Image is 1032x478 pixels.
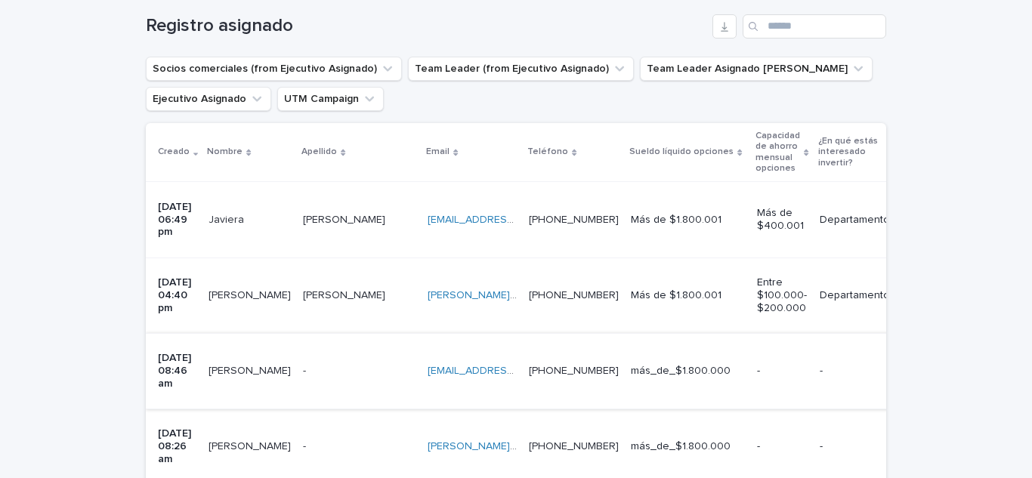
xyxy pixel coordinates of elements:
[158,276,196,314] p: [DATE] 04:40 pm
[426,143,450,160] p: Email
[820,440,895,453] p: -
[303,211,388,227] p: [PERSON_NAME]
[209,437,294,453] p: [PERSON_NAME]
[529,290,619,301] a: [PHONE_NUMBER]
[428,365,598,376] a: [EMAIL_ADDRESS][DOMAIN_NAME]
[209,211,247,227] p: Javiera
[146,15,706,37] h1: Registro asignado
[158,352,196,390] p: [DATE] 08:46 am
[631,440,745,453] p: más_de_$1.800.000
[529,441,619,452] a: [PHONE_NUMBER]
[303,362,309,378] p: -
[303,437,309,453] p: -
[820,365,895,378] p: -
[640,57,873,81] button: Team Leader Asignado LLamados
[757,440,807,453] p: -
[428,214,598,225] a: [EMAIL_ADDRESS][DOMAIN_NAME]
[629,143,734,160] p: Sueldo líquido opciones
[146,87,271,111] button: Ejecutivo Asignado
[209,362,294,378] p: [PERSON_NAME]
[757,365,807,378] p: -
[631,289,745,302] p: Más de $1.800.001
[146,57,402,81] button: Socios comerciales (from Ejecutivo Asignado)
[158,201,196,239] p: [DATE] 06:49 pm
[277,87,384,111] button: UTM Campaign
[529,365,619,376] a: [PHONE_NUMBER]
[428,441,763,452] a: [PERSON_NAME][EMAIL_ADDRESS][PERSON_NAME][DOMAIN_NAME]
[818,133,888,171] p: ¿En qué estás interesado invertir?
[209,286,294,302] p: [PERSON_NAME]
[207,143,243,160] p: Nombre
[757,207,807,233] p: Más de $400.001
[408,57,634,81] button: Team Leader (from Ejecutivo Asignado)
[631,214,745,227] p: Más de $1.800.001
[158,427,196,465] p: [DATE] 08:26 am
[428,290,681,301] a: [PERSON_NAME][EMAIL_ADDRESS][DOMAIN_NAME]
[757,276,807,314] p: Entre $100.000- $200.000
[527,143,568,160] p: Teléfono
[303,286,388,302] p: [PERSON_NAME]
[820,289,895,302] p: Departamentos
[529,214,619,225] a: [PHONE_NUMBER]
[743,14,886,39] input: Search
[631,365,745,378] p: más_de_$1.800.000
[755,128,800,177] p: Capacidad de ahorro mensual opciones
[820,214,895,227] p: Departamentos
[158,143,190,160] p: Creado
[301,143,337,160] p: Apellido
